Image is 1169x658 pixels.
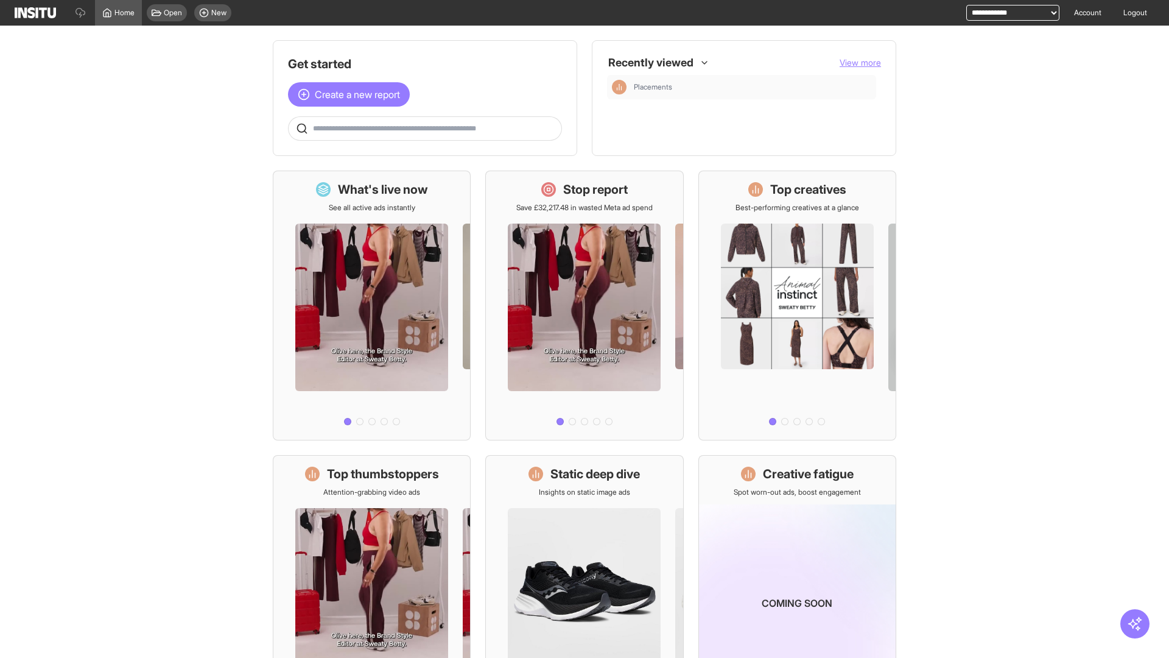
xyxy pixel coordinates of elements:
[485,171,683,440] a: Stop reportSave £32,217.48 in wasted Meta ad spend
[211,8,226,18] span: New
[634,82,871,92] span: Placements
[516,203,653,213] p: Save £32,217.48 in wasted Meta ad spend
[539,487,630,497] p: Insights on static image ads
[840,57,881,68] span: View more
[563,181,628,198] h1: Stop report
[770,181,846,198] h1: Top creatives
[840,57,881,69] button: View more
[698,171,896,440] a: Top creativesBest-performing creatives at a glance
[164,8,182,18] span: Open
[273,171,471,440] a: What's live nowSee all active ads instantly
[735,203,859,213] p: Best-performing creatives at a glance
[550,465,640,483] h1: Static deep dive
[114,8,135,18] span: Home
[338,181,428,198] h1: What's live now
[329,203,415,213] p: See all active ads instantly
[634,82,672,92] span: Placements
[323,487,420,497] p: Attention-grabbing video ads
[327,465,439,483] h1: Top thumbstoppers
[288,82,410,107] button: Create a new report
[15,7,56,18] img: Logo
[315,87,400,102] span: Create a new report
[288,55,562,73] h1: Get started
[612,80,627,94] div: Insights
